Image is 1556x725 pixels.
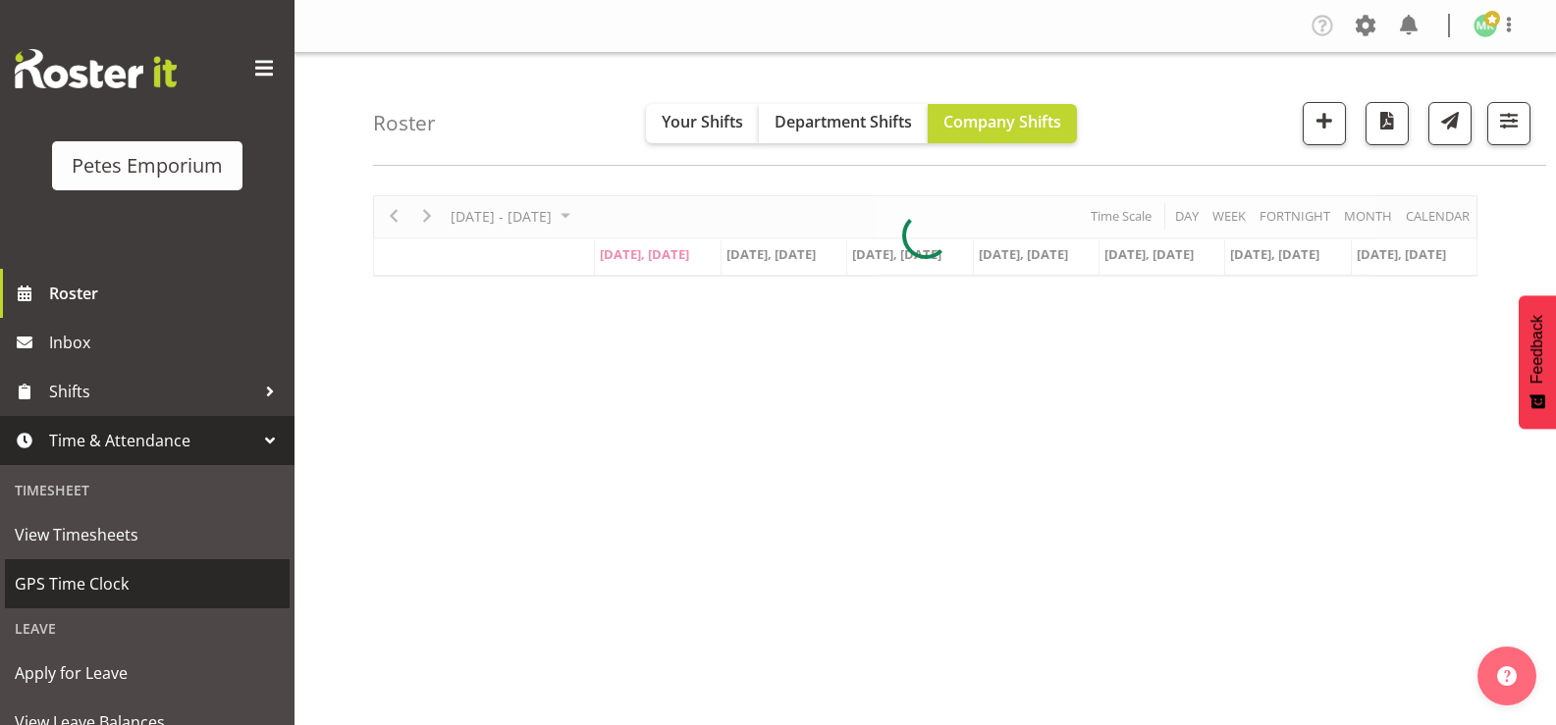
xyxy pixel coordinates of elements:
[775,111,912,132] span: Department Shifts
[1474,14,1497,37] img: melanie-richardson713.jpg
[49,328,285,357] span: Inbox
[943,111,1061,132] span: Company Shifts
[5,608,290,648] div: Leave
[1428,102,1472,145] button: Send a list of all shifts for the selected filtered period to all rostered employees.
[5,510,290,559] a: View Timesheets
[662,111,743,132] span: Your Shifts
[1487,102,1530,145] button: Filter Shifts
[49,279,285,308] span: Roster
[15,49,177,88] img: Rosterit website logo
[49,377,255,406] span: Shifts
[49,426,255,455] span: Time & Attendance
[1497,666,1517,686] img: help-xxl-2.png
[1519,295,1556,429] button: Feedback - Show survey
[1366,102,1409,145] button: Download a PDF of the roster according to the set date range.
[72,151,223,181] div: Petes Emporium
[1529,315,1546,384] span: Feedback
[5,470,290,510] div: Timesheet
[15,520,280,549] span: View Timesheets
[5,559,290,608] a: GPS Time Clock
[1303,102,1346,145] button: Add a new shift
[373,112,436,134] h4: Roster
[5,648,290,698] a: Apply for Leave
[15,569,280,598] span: GPS Time Clock
[15,658,280,688] span: Apply for Leave
[646,104,759,143] button: Your Shifts
[759,104,928,143] button: Department Shifts
[928,104,1077,143] button: Company Shifts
